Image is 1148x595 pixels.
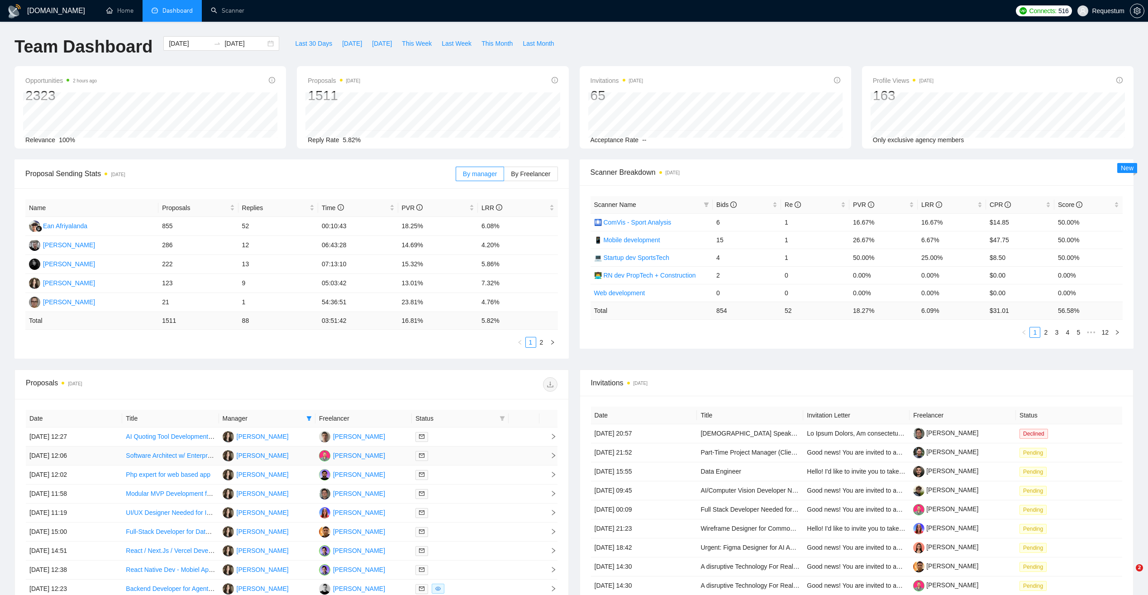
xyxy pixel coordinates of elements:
[25,199,158,217] th: Name
[525,337,536,348] li: 1
[237,432,289,441] div: [PERSON_NAME]
[152,7,158,14] span: dashboard
[419,586,424,591] span: mail
[319,507,330,518] img: IP
[1019,525,1050,532] a: Pending
[416,204,423,211] span: info-circle
[1019,582,1050,589] a: Pending
[367,36,397,51] button: [DATE]
[517,340,523,345] span: left
[111,172,125,177] time: [DATE]
[700,525,935,532] a: Wireframe Designer for Commodities Trading Website (With CRM Integration Logic)
[591,87,643,104] div: 65
[437,36,476,51] button: Last Week
[594,201,636,208] span: Scanner Name
[305,412,314,425] span: filter
[1052,327,1062,337] a: 3
[223,583,234,595] img: SO
[319,545,330,557] img: MP
[308,75,360,86] span: Proposals
[478,236,558,255] td: 4.20%
[319,489,385,497] a: AK[PERSON_NAME]
[913,581,978,589] a: [PERSON_NAME]
[913,486,978,494] a: [PERSON_NAME]
[214,40,221,47] span: swap-right
[223,450,234,461] img: SO
[913,448,978,456] a: [PERSON_NAME]
[43,259,95,269] div: [PERSON_NAME]
[223,431,234,442] img: SO
[1019,544,1050,551] a: Pending
[986,249,1054,266] td: $8.50
[237,565,289,575] div: [PERSON_NAME]
[419,548,424,553] span: mail
[333,470,385,480] div: [PERSON_NAME]
[785,201,801,208] span: Re
[700,487,973,494] a: AI/Computer Vision Developer Needed to Build MVP for Sports Analytics (Pickleball/Table Tennis)
[169,38,210,48] input: Start date
[1019,449,1050,456] a: Pending
[419,453,424,458] span: mail
[849,213,918,231] td: 16.67%
[238,274,318,293] td: 9
[223,526,234,537] img: SO
[237,451,289,461] div: [PERSON_NAME]
[478,255,558,274] td: 5.86%
[476,36,518,51] button: This Month
[238,236,318,255] td: 12
[214,40,221,47] span: to
[237,470,289,480] div: [PERSON_NAME]
[223,507,234,518] img: SO
[986,231,1054,249] td: $47.75
[224,38,266,48] input: End date
[849,266,918,284] td: 0.00%
[319,431,330,442] img: VS
[713,231,781,249] td: 15
[333,451,385,461] div: [PERSON_NAME]
[319,585,385,592] a: SB[PERSON_NAME]
[1112,327,1123,338] li: Next Page
[1019,543,1047,553] span: Pending
[594,254,669,261] a: 💻 Startup dev SportsTech
[1130,7,1144,14] a: setting
[781,213,849,231] td: 1
[481,204,502,211] span: LRR
[402,38,432,48] span: This Week
[1019,468,1050,475] a: Pending
[319,566,385,573] a: MP[PERSON_NAME]
[25,136,55,144] span: Relevance
[550,340,555,345] span: right
[700,506,889,513] a: Full Stack Developer Needed for Asset Management Platform MVP
[306,416,312,421] span: filter
[290,36,337,51] button: Last 30 Days
[319,432,385,440] a: VS[PERSON_NAME]
[238,255,318,274] td: 13
[402,204,423,211] span: PVR
[1019,563,1050,570] a: Pending
[713,213,781,231] td: 6
[29,240,40,251] img: VL
[913,543,978,551] a: [PERSON_NAME]
[398,236,478,255] td: 14.69%
[237,584,289,594] div: [PERSON_NAME]
[1054,231,1123,249] td: 50.00%
[223,547,289,554] a: SO[PERSON_NAME]
[552,77,558,83] span: info-circle
[913,429,978,437] a: [PERSON_NAME]
[238,217,318,236] td: 52
[873,75,934,86] span: Profile Views
[319,583,330,595] img: SB
[536,337,547,348] li: 2
[1019,448,1047,458] span: Pending
[29,297,40,308] img: IK
[1116,77,1123,83] span: info-circle
[594,219,672,226] a: 🛄 ComVis - Sport Analysis
[1054,266,1123,284] td: 0.00%
[913,428,924,439] img: c14DhYixHXKOjO1Rn8ocQbD3KHUcnE4vZS4feWtSSrA9NC5rkM_scuoP2bXUv12qzp
[1084,327,1098,338] span: •••
[990,201,1011,208] span: CPR
[319,509,385,516] a: IP[PERSON_NAME]
[1136,564,1143,571] span: 2
[594,236,660,244] a: 📱 Mobile development
[986,213,1054,231] td: $14.85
